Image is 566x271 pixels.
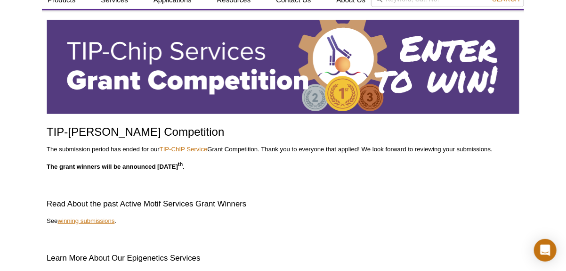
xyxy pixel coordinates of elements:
[47,198,519,210] h2: Read About the past Active Motif Services Grant Winners
[47,163,185,170] strong: The grant winners will be announced [DATE] .
[47,217,519,225] p: See .
[534,239,557,262] div: Open Intercom Messenger
[47,253,519,264] h2: Learn More About Our Epigenetics Services
[47,126,519,140] h1: TIP-[PERSON_NAME] Competition
[160,146,208,153] a: TIP-ChIP Service
[47,20,519,114] img: Active Motif TIP-ChIP Services Grant Competition
[47,145,519,154] p: The submission period has ended for our Grant Competition. Thank you to everyone that applied! We...
[178,162,183,167] sup: th
[57,217,114,224] a: winning submissions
